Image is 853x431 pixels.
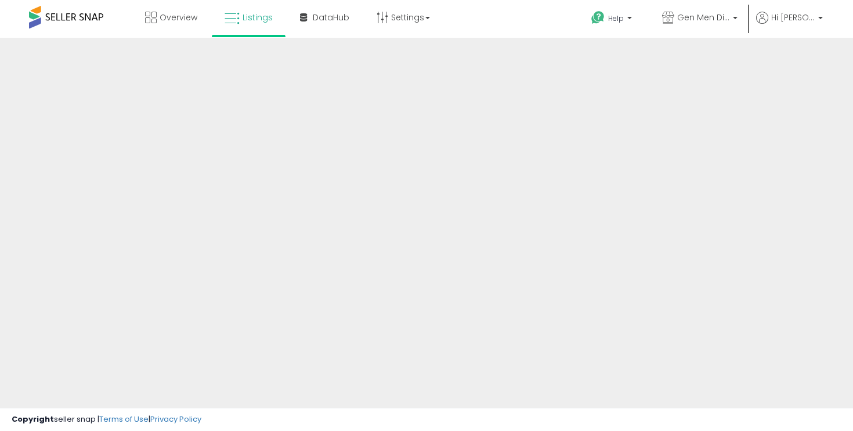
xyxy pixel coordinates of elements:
[160,12,197,23] span: Overview
[582,2,644,38] a: Help
[313,12,349,23] span: DataHub
[608,13,624,23] span: Help
[12,414,54,425] strong: Copyright
[677,12,729,23] span: Gen Men Distributor
[12,414,201,425] div: seller snap | |
[771,12,815,23] span: Hi [PERSON_NAME]
[756,12,823,38] a: Hi [PERSON_NAME]
[591,10,605,25] i: Get Help
[243,12,273,23] span: Listings
[99,414,149,425] a: Terms of Use
[150,414,201,425] a: Privacy Policy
